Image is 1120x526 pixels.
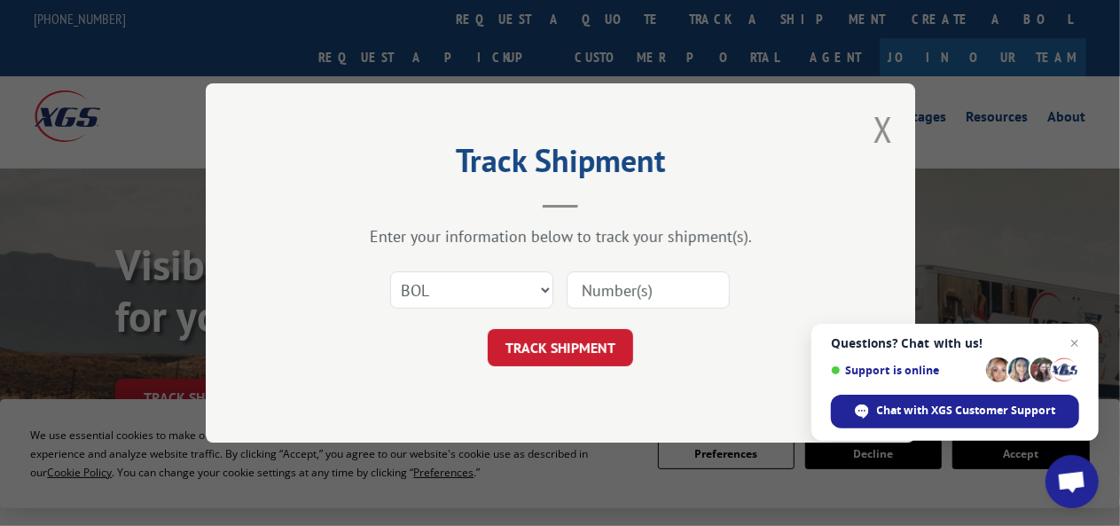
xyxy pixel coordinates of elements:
span: Close chat [1064,333,1085,354]
input: Number(s) [567,271,730,309]
div: Open chat [1046,455,1099,508]
span: Chat with XGS Customer Support [877,403,1056,419]
div: Chat with XGS Customer Support [831,395,1079,428]
span: Support is online [831,364,980,377]
h2: Track Shipment [294,148,826,182]
span: Questions? Chat with us! [831,336,1079,350]
button: TRACK SHIPMENT [488,329,633,366]
button: Close modal [873,106,893,153]
div: Enter your information below to track your shipment(s). [294,226,826,247]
